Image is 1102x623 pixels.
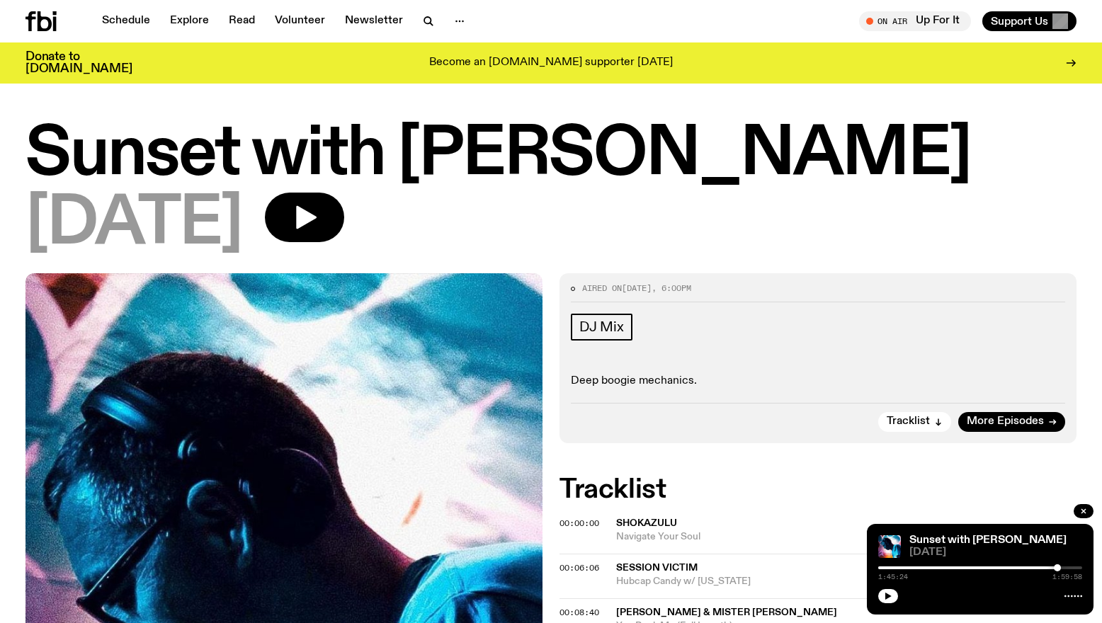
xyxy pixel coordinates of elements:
[559,564,599,572] button: 00:06:06
[616,563,698,573] span: Session Victim
[967,416,1044,427] span: More Episodes
[25,123,1077,187] h1: Sunset with [PERSON_NAME]
[25,193,242,256] span: [DATE]
[559,562,599,573] span: 00:06:06
[887,416,930,427] span: Tracklist
[559,609,599,617] button: 00:08:40
[878,573,908,581] span: 1:45:24
[982,11,1077,31] button: Support Us
[622,282,652,294] span: [DATE]
[266,11,334,31] a: Volunteer
[652,282,691,294] span: , 6:00pm
[958,412,1065,432] a: More Episodes
[616,530,1077,544] span: Navigate Your Soul
[559,477,1077,503] h2: Tracklist
[559,607,599,618] span: 00:08:40
[878,535,901,558] img: Simon Caldwell stands side on, looking downwards. He has headphones on. Behind him is a brightly ...
[93,11,159,31] a: Schedule
[336,11,411,31] a: Newsletter
[571,314,632,341] a: DJ Mix
[909,535,1067,546] a: Sunset with [PERSON_NAME]
[1052,573,1082,581] span: 1:59:58
[429,57,673,69] p: Become an [DOMAIN_NAME] supporter [DATE]
[616,607,837,617] span: [PERSON_NAME] & Mister [PERSON_NAME]
[859,11,971,31] button: On AirUp For It
[571,375,1065,388] p: Deep boogie mechanics.
[582,282,622,294] span: Aired on
[878,412,951,432] button: Tracklist
[991,15,1048,28] span: Support Us
[220,11,263,31] a: Read
[616,575,1077,588] span: Hubcap Candy w/ [US_STATE]
[616,518,677,528] span: Shokazulu
[559,518,599,529] span: 00:00:00
[579,319,624,335] span: DJ Mix
[25,51,132,75] h3: Donate to [DOMAIN_NAME]
[559,520,599,527] button: 00:00:00
[161,11,217,31] a: Explore
[909,547,1082,558] span: [DATE]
